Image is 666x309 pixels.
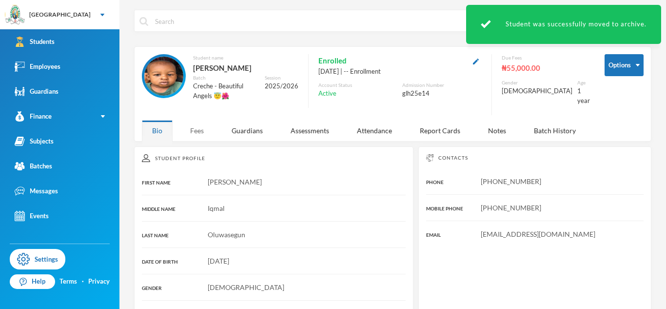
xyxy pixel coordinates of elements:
div: Events [15,211,49,221]
div: Guardians [221,120,273,141]
a: Terms [59,277,77,287]
span: [EMAIL_ADDRESS][DOMAIN_NAME] [481,230,595,238]
div: Students [15,37,55,47]
div: Notes [478,120,516,141]
span: Iqmal [208,204,225,212]
div: Session [265,74,298,82]
div: Employees [15,62,60,72]
div: Messages [15,186,58,196]
span: Active [318,89,336,99]
div: Admission Number [402,82,482,89]
span: [DEMOGRAPHIC_DATA] [208,283,284,291]
div: Finance [15,111,52,122]
div: [GEOGRAPHIC_DATA] [29,10,91,19]
div: Report Cards [410,120,470,141]
span: [DATE] [208,257,229,265]
div: Account Status [318,82,398,89]
div: Student was successfully moved to archive. [466,5,661,44]
div: glh25e14 [402,89,482,99]
img: logo [5,5,25,25]
span: [PHONE_NUMBER] [481,177,541,185]
div: Contacts [426,154,644,162]
button: Options [605,54,644,76]
div: Due Fees [502,54,590,62]
span: [PERSON_NAME] [208,178,262,186]
div: Creche - Beautiful Angels 😇🌺 [193,82,257,101]
div: 2025/2026 [265,82,298,91]
img: STUDENT [144,57,183,96]
div: 1 year [577,86,590,105]
div: Student name [193,54,298,62]
div: Guardians [15,86,59,97]
div: Batches [15,161,52,171]
div: ₦55,000.00 [502,62,590,74]
span: Enrolled [318,54,347,67]
div: [DEMOGRAPHIC_DATA] [502,86,572,96]
span: [PHONE_NUMBER] [481,204,541,212]
div: Assessments [280,120,339,141]
div: Batch [193,74,257,82]
a: Help [10,274,55,289]
div: Student Profile [142,154,406,162]
div: Bio [142,120,173,141]
span: Oluwasegun [208,230,245,239]
a: Privacy [88,277,110,287]
button: Edit [470,55,482,66]
div: [PERSON_NAME] [193,62,298,74]
img: search [139,17,148,26]
div: Fees [180,120,214,141]
div: Batch History [524,120,586,141]
div: Age [577,79,590,86]
a: Settings [10,249,65,269]
div: Attendance [347,120,402,141]
div: · [82,277,84,287]
div: [DATE] | -- Enrollment [318,67,482,77]
div: Gender [502,79,572,86]
input: Search [154,10,486,32]
div: Subjects [15,136,54,146]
